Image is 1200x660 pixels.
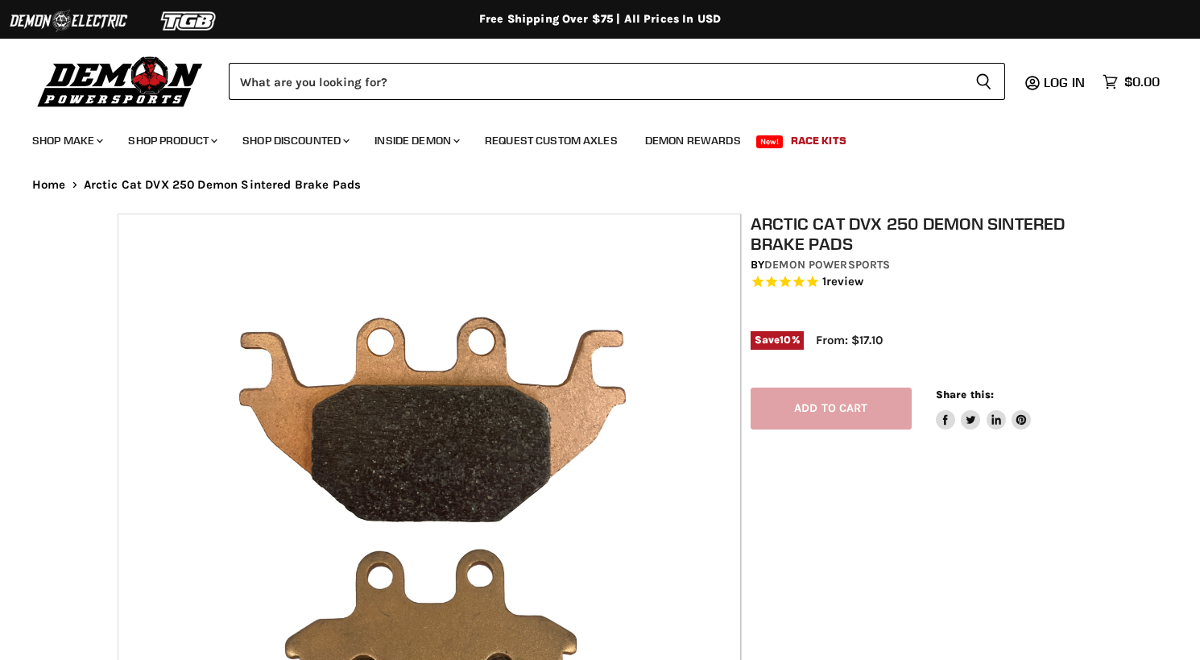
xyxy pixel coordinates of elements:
[822,275,864,289] span: 1 reviews
[229,63,962,100] input: Search
[473,124,630,157] a: Request Custom Axles
[1094,70,1168,93] a: $0.00
[1124,74,1160,89] span: $0.00
[230,124,359,157] a: Shop Discounted
[116,124,227,157] a: Shop Product
[8,6,129,36] img: Demon Electric Logo 2
[1037,75,1094,89] a: Log in
[764,258,890,272] a: Demon Powersports
[751,256,1091,274] div: by
[816,333,883,347] span: From: $17.10
[32,52,209,110] img: Demon Powersports
[229,63,1005,100] form: Product
[20,118,1156,157] ul: Main menu
[936,388,1032,430] aside: Share this:
[751,331,804,349] span: Save %
[756,135,784,148] span: New!
[32,178,66,192] a: Home
[751,214,1091,254] h1: Arctic Cat DVX 250 Demon Sintered Brake Pads
[936,388,994,401] span: Share this:
[826,275,864,289] span: review
[362,124,470,157] a: Inside Demon
[780,334,791,346] span: 10
[962,63,1005,100] button: Search
[1044,74,1085,90] span: Log in
[779,124,859,157] a: Race Kits
[633,124,753,157] a: Demon Rewards
[751,274,1091,291] span: Rated 5.0 out of 5 stars 1 reviews
[20,124,113,157] a: Shop Make
[129,6,250,36] img: TGB Logo 2
[84,178,362,192] span: Arctic Cat DVX 250 Demon Sintered Brake Pads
